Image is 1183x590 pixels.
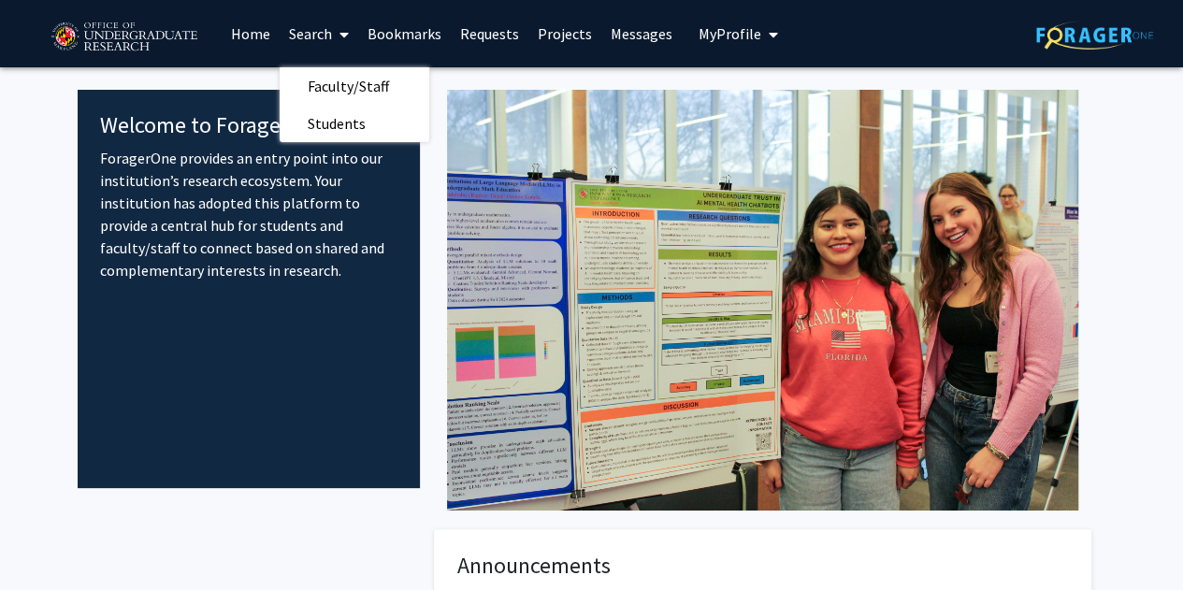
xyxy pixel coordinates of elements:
a: Projects [528,1,601,66]
img: University of Maryland Logo [45,14,203,61]
span: My Profile [699,24,761,43]
span: Faculty/Staff [280,67,417,105]
h4: Welcome to ForagerOne [100,112,398,139]
h4: Announcements [457,553,1068,580]
a: Messages [601,1,682,66]
a: Requests [451,1,528,66]
a: Search [280,1,358,66]
a: Students [280,109,429,137]
a: Faculty/Staff [280,72,429,100]
img: ForagerOne Logo [1036,21,1153,50]
iframe: Chat [14,506,79,576]
span: Students [280,105,394,142]
a: Home [222,1,280,66]
img: Cover Image [447,90,1078,511]
p: ForagerOne provides an entry point into our institution’s research ecosystem. Your institution ha... [100,147,398,281]
a: Bookmarks [358,1,451,66]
